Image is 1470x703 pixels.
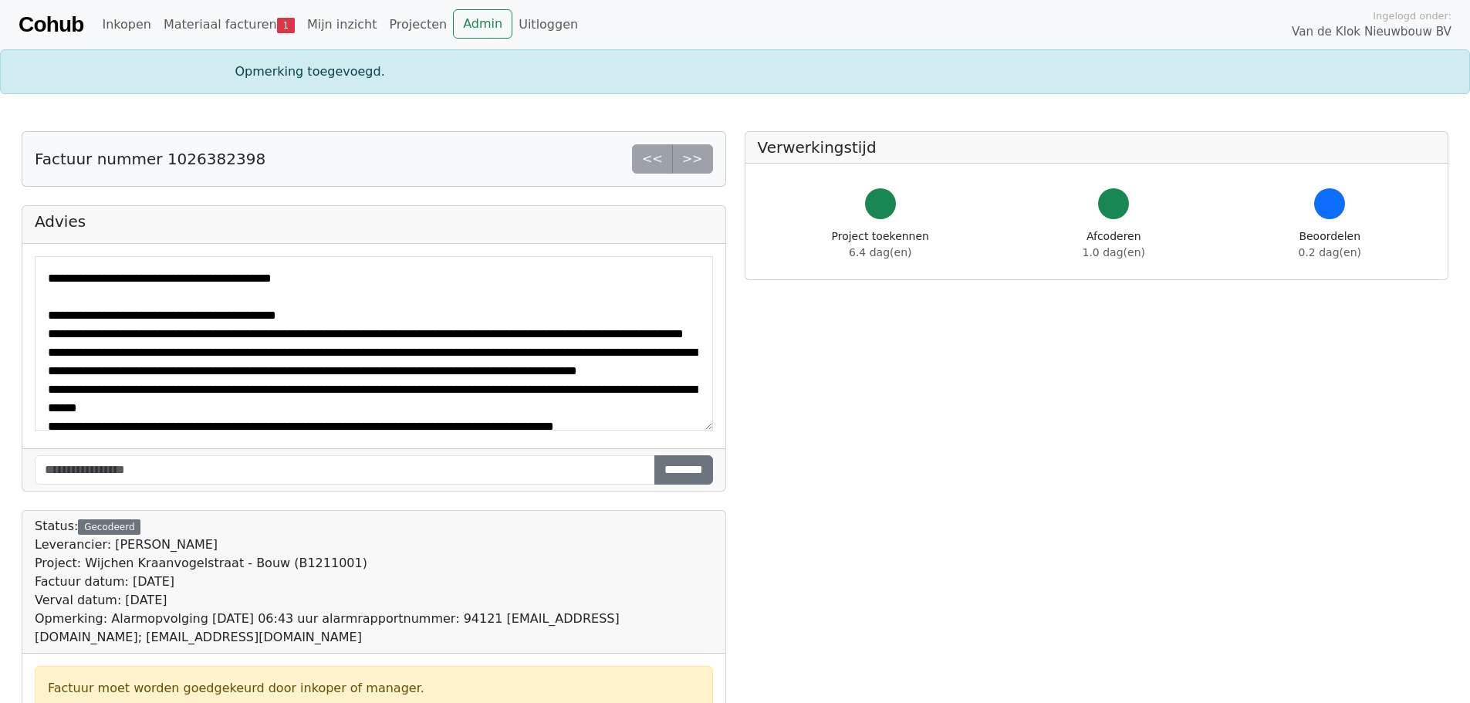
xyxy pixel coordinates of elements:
[48,679,700,698] div: Factuur moet worden goedgekeurd door inkoper of manager.
[1292,23,1451,41] span: Van de Klok Nieuwbouw BV
[453,9,512,39] a: Admin
[157,9,301,40] a: Materiaal facturen1
[758,138,1436,157] h5: Verwerkingstijd
[226,63,1245,81] div: Opmerking toegevoegd.
[1083,228,1145,261] div: Afcoderen
[1083,246,1145,259] span: 1.0 dag(en)
[1299,228,1361,261] div: Beoordelen
[96,9,157,40] a: Inkopen
[35,591,713,610] div: Verval datum: [DATE]
[849,246,911,259] span: 6.4 dag(en)
[512,9,584,40] a: Uitloggen
[301,9,384,40] a: Mijn inzicht
[35,212,713,231] h5: Advies
[277,18,295,33] span: 1
[35,517,713,647] div: Status:
[35,536,713,554] div: Leverancier: [PERSON_NAME]
[35,610,713,647] div: Opmerking: Alarmopvolging [DATE] 06:43 uur alarmrapportnummer: 94121 [EMAIL_ADDRESS][DOMAIN_NAME]...
[35,573,713,591] div: Factuur datum: [DATE]
[832,228,929,261] div: Project toekennen
[35,150,265,168] h5: Factuur nummer 1026382398
[19,6,83,43] a: Cohub
[383,9,453,40] a: Projecten
[78,519,140,535] div: Gecodeerd
[35,554,713,573] div: Project: Wijchen Kraanvogelstraat - Bouw (B1211001)
[1373,8,1451,23] span: Ingelogd onder:
[1299,246,1361,259] span: 0.2 dag(en)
